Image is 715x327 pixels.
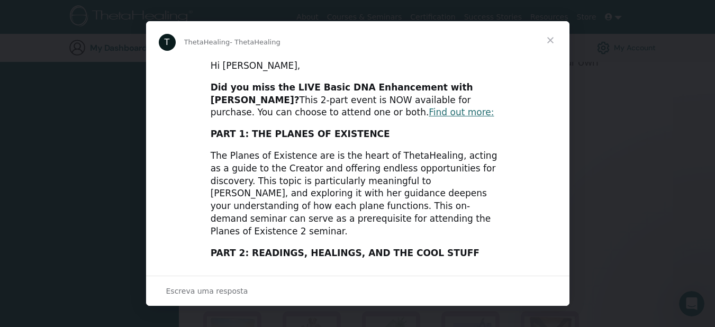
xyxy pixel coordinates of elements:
[429,107,494,117] a: Find out more:
[166,284,248,298] span: Escreva uma resposta
[211,129,390,139] b: PART 1: THE PLANES OF EXISTENCE
[211,248,479,258] b: PART 2: READINGS, HEALINGS, AND THE COOL STUFF
[211,60,505,72] div: Hi [PERSON_NAME],
[211,82,473,105] b: Did you miss the LIVE Basic DNA Enhancement with [PERSON_NAME]?
[146,276,569,306] div: Abra a conversa e responda
[211,81,505,119] div: This 2-part event is NOW available for purchase. You can choose to attend one or both.
[531,21,569,59] span: Fechar
[211,150,505,238] div: The Planes of Existence are is the heart of ThetaHealing, acting as a guide to the Creator and of...
[184,38,230,46] span: ThetaHealing
[159,34,176,51] div: Profile image for ThetaHealing
[230,38,280,46] span: - ThetaHealing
